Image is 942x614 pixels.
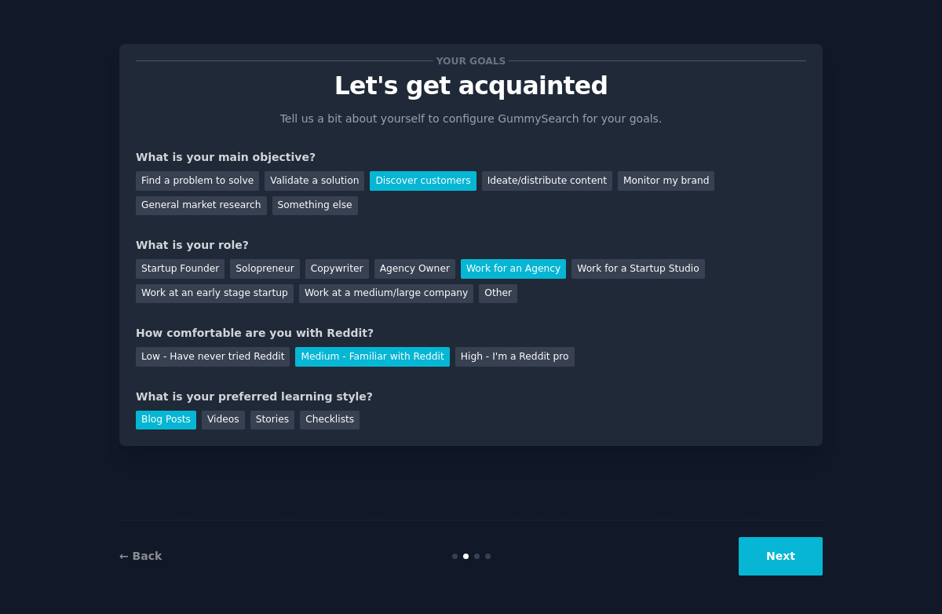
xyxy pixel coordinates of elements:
[295,347,449,367] div: Medium - Familiar with Reddit
[136,389,806,405] div: What is your preferred learning style?
[272,196,358,216] div: Something else
[119,550,162,562] a: ← Back
[433,53,509,69] span: Your goals
[374,259,455,279] div: Agency Owner
[455,347,575,367] div: High - I'm a Reddit pro
[618,171,714,191] div: Monitor my brand
[136,347,290,367] div: Low - Have never tried Reddit
[136,325,806,342] div: How comfortable are you with Reddit?
[136,284,294,304] div: Work at an early stage startup
[136,259,225,279] div: Startup Founder
[250,411,294,430] div: Stories
[136,171,259,191] div: Find a problem to solve
[370,171,476,191] div: Discover customers
[479,284,517,304] div: Other
[739,537,823,576] button: Next
[482,171,612,191] div: Ideate/distribute content
[305,259,369,279] div: Copywriter
[265,171,364,191] div: Validate a solution
[136,411,196,430] div: Blog Posts
[230,259,299,279] div: Solopreneur
[136,196,267,216] div: General market research
[136,72,806,100] p: Let's get acquainted
[136,149,806,166] div: What is your main objective?
[461,259,566,279] div: Work for an Agency
[571,259,704,279] div: Work for a Startup Studio
[136,237,806,254] div: What is your role?
[300,411,360,430] div: Checklists
[299,284,473,304] div: Work at a medium/large company
[202,411,245,430] div: Videos
[273,111,669,127] p: Tell us a bit about yourself to configure GummySearch for your goals.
